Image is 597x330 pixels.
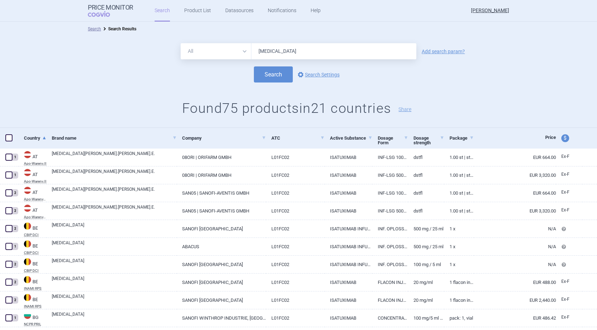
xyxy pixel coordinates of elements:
[52,168,177,181] a: [MEDICAL_DATA][PERSON_NAME].[PERSON_NAME].E.
[24,169,31,176] img: Austria
[24,312,31,319] img: Bulgaria
[52,257,177,270] a: [MEDICAL_DATA]
[474,238,556,255] a: N/A
[330,129,372,147] a: Active Substance
[561,154,570,159] span: Ex-factory price
[24,240,31,247] img: Belgium
[12,171,18,179] div: 1
[422,49,465,54] a: Add search param?
[24,187,31,194] img: Austria
[52,240,177,252] a: [MEDICAL_DATA]
[474,291,556,309] a: EUR 2,440.00
[325,166,372,184] a: ISATUXIMAB
[266,274,325,291] a: L01FC02
[561,172,570,177] span: Ex-factory price
[556,276,582,287] a: Ex-F
[19,168,46,183] a: ATATApo-Warenv.II
[177,291,266,309] a: SANOFI [GEOGRAPHIC_DATA]
[444,309,474,327] a: Pack: 1, Vial
[325,149,372,166] a: ISATUXIMAB
[24,287,46,290] abbr: INAMI RPS — National Institute for Health Disability Insurance, Belgium. Programme web - Médicame...
[177,274,266,291] a: SANOFI [GEOGRAPHIC_DATA]
[556,187,582,198] a: Ex-F
[24,205,31,212] img: Austria
[24,215,46,219] abbr: Apo-Warenv.III — Apothekerverlag Warenverzeichnis. Online database developed by the Österreichisc...
[266,202,325,220] a: L01FC02
[24,222,31,230] img: Belgium
[444,256,474,273] a: 1 x
[325,274,372,291] a: ISATUXIMAB
[88,11,120,17] span: COGVIO
[372,291,408,309] a: FLACON INJECTABLE
[24,276,31,283] img: Belgium
[325,256,372,273] a: ISATUXIMAB INFUSIE 100 MG / 5 ML
[24,233,46,237] abbr: CBIP DCI — Belgian Center for Pharmacotherapeutic Information (CBIP)
[561,315,570,320] span: Ex-factory price
[12,189,18,196] div: 2
[88,25,101,32] li: Search
[266,238,325,255] a: L01FC02
[24,322,46,326] abbr: NCPR PRIL — National Council on Prices and Reimbursement of Medicinal Products, Bulgaria. Registe...
[413,129,444,151] a: Dosage strength
[52,186,177,199] a: [MEDICAL_DATA][PERSON_NAME].[PERSON_NAME].E.
[52,204,177,217] a: [MEDICAL_DATA][PERSON_NAME].[PERSON_NAME].E.
[408,220,444,237] a: 500 mg / 25 ml
[254,66,293,82] button: Search
[177,149,266,166] a: 08ORI | ORIFARM GMBH
[19,293,46,308] a: BEBEINAMI RPS
[474,256,556,273] a: N/A
[24,258,31,265] img: Belgium
[561,190,570,195] span: Ex-factory price
[372,220,408,237] a: INF. OPLOSS. (CONC.) I.V. [[MEDICAL_DATA].]
[24,294,31,301] img: Belgium
[444,291,474,309] a: 1 flacon injectable 25 mL solution à diluer pour perfusion, 20 mg/mL
[444,238,474,255] a: 1 x
[12,154,18,161] div: 1
[19,311,46,326] a: BGBGNCPR PRIL
[266,220,325,237] a: L01FC02
[561,279,570,284] span: Ex-factory price
[12,279,18,286] div: 2
[556,205,582,216] a: Ex-F
[561,207,570,212] span: Ex-factory price
[24,180,46,183] abbr: Apo-Warenv.II — Apothekerverlag Warenverzeichnis. Online database developed by the Österreichisch...
[325,291,372,309] a: ISATUXIMAB
[556,294,582,305] a: Ex-F
[12,243,18,250] div: 1
[52,275,177,288] a: [MEDICAL_DATA]
[474,166,556,184] a: EUR 3,320.00
[177,184,266,202] a: SAN05 | SANOFI-AVENTIS GMBH
[19,275,46,290] a: BEBEINAMI RPS
[474,309,556,327] a: EUR 486.42
[88,4,133,11] strong: Price Monitor
[556,151,582,162] a: Ex-F
[325,202,372,220] a: ISATUXIMAB
[444,274,474,291] a: 1 flacon injectable 5 mL solution à diluer pour perfusion, 20 mg/mL
[266,166,325,184] a: L01FC02
[444,184,474,202] a: 1.00 ST | Stück
[271,129,325,147] a: ATC
[12,314,18,321] div: 1
[474,220,556,237] a: N/A
[12,296,18,304] div: 2
[24,269,46,272] abbr: CBIP DCI — Belgian Center for Pharmacotherapeutic Information (CBIP)
[266,309,325,327] a: L01FC02
[325,309,372,327] a: ISATUXIMAB
[556,169,582,180] a: Ex-F
[561,297,570,302] span: Ex-factory price
[408,149,444,166] a: DSTFL
[177,256,266,273] a: SANOFI [GEOGRAPHIC_DATA]
[108,26,136,31] strong: Search Results
[177,238,266,255] a: ABACUS
[372,166,408,184] a: INF-LSG 500MG/25ML 20MG/ML
[52,311,177,324] a: [MEDICAL_DATA]
[24,162,46,165] abbr: Apo-Warenv.II — Apothekerverlag Warenverzeichnis. Online database developed by the Österreichisch...
[444,166,474,184] a: 1.00 ST | Stück
[19,186,46,201] a: ATATApo-Warenv.III
[408,184,444,202] a: DSTFL
[24,151,31,158] img: Austria
[444,202,474,220] a: 1.00 ST | Stück
[408,256,444,273] a: 100 mg / 5 ml
[182,129,266,147] a: Company
[177,220,266,237] a: SANOFI [GEOGRAPHIC_DATA]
